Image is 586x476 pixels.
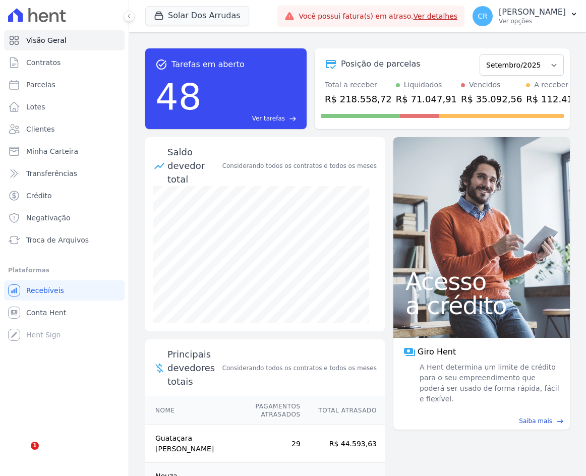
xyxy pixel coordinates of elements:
span: Visão Geral [26,35,67,45]
th: Pagamentos Atrasados [218,396,301,425]
span: Ver tarefas [252,114,285,123]
iframe: Intercom live chat [10,442,34,466]
a: Contratos [4,52,125,73]
span: Clientes [26,124,54,134]
span: Conta Hent [26,308,66,318]
a: Crédito [4,186,125,206]
a: Transferências [4,163,125,184]
span: Crédito [26,191,52,201]
div: R$ 71.047,91 [396,92,457,106]
span: Acesso [405,269,558,293]
span: Você possui fatura(s) em atraso. [299,11,457,22]
span: 1 [31,442,39,450]
a: Ver detalhes [414,12,458,20]
span: Giro Hent [418,346,456,358]
span: Troca de Arquivos [26,235,89,245]
td: R$ 44.593,63 [301,425,385,463]
a: Minha Carteira [4,141,125,161]
span: Lotes [26,102,45,112]
a: Parcelas [4,75,125,95]
th: Total Atrasado [301,396,385,425]
span: Negativação [26,213,71,223]
span: Saiba mais [519,416,552,426]
button: Solar Dos Arrudas [145,6,249,25]
span: Principais devedores totais [167,347,220,388]
a: Negativação [4,208,125,228]
span: Transferências [26,168,77,178]
div: Considerando todos os contratos e todos os meses [222,161,377,170]
div: Vencidos [469,80,500,90]
p: [PERSON_NAME] [499,7,566,17]
td: 29 [218,425,301,463]
div: Total a receber [325,80,392,90]
div: Liquidados [404,80,442,90]
div: A receber [534,80,568,90]
span: Parcelas [26,80,55,90]
div: R$ 35.092,56 [461,92,522,106]
span: a crédito [405,293,558,318]
span: east [556,418,564,425]
td: Guataçara [PERSON_NAME] [145,425,218,463]
div: 48 [155,71,202,123]
a: Troca de Arquivos [4,230,125,250]
span: Tarefas em aberto [171,58,245,71]
a: Recebíveis [4,280,125,301]
span: A Hent determina um limite de crédito para o seu empreendimento que poderá ser usado de forma ráp... [418,362,560,404]
a: Conta Hent [4,303,125,323]
div: Posição de parcelas [341,58,421,70]
span: east [289,115,297,123]
button: CR [PERSON_NAME] Ver opções [464,2,586,30]
span: Contratos [26,57,61,68]
a: Clientes [4,119,125,139]
p: Ver opções [499,17,566,25]
a: Ver tarefas east [206,114,297,123]
span: Recebíveis [26,285,64,295]
span: Minha Carteira [26,146,78,156]
th: Nome [145,396,218,425]
div: Saldo devedor total [167,145,220,186]
a: Visão Geral [4,30,125,50]
a: Lotes [4,97,125,117]
span: task_alt [155,58,167,71]
div: R$ 218.558,72 [325,92,392,106]
span: Considerando todos os contratos e todos os meses [222,364,377,373]
a: Saiba mais east [399,416,564,426]
span: CR [478,13,488,20]
div: Plataformas [8,264,121,276]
